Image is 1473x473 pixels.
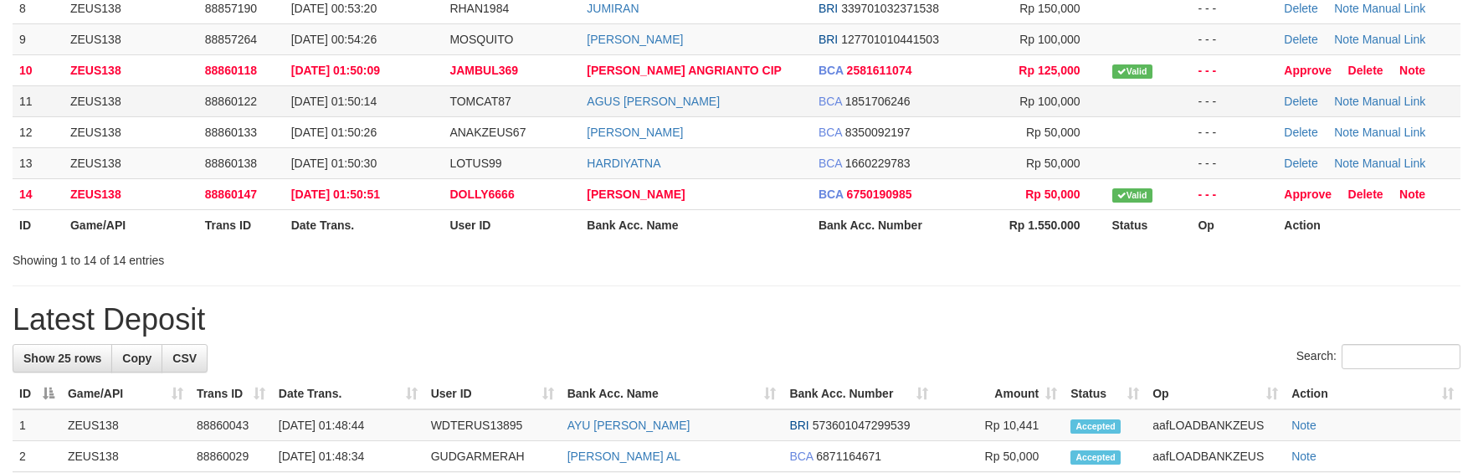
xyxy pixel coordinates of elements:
a: Note [1399,188,1425,201]
td: ZEUS138 [64,116,198,147]
span: BRI [789,419,808,432]
td: aafLOADBANKZEUS [1146,441,1285,472]
a: Approve [1284,64,1332,77]
a: [PERSON_NAME] AL [567,450,680,463]
td: 14 [13,178,64,209]
td: - - - [1191,85,1277,116]
span: Copy 8350092197 to clipboard [845,126,911,139]
th: Op: activate to sort column ascending [1146,378,1285,409]
td: 88860043 [190,409,272,441]
a: Note [1399,64,1425,77]
span: Copy 6871164671 to clipboard [816,450,881,463]
span: Copy 127701010441503 to clipboard [841,33,939,46]
a: [PERSON_NAME] [587,188,685,201]
span: BRI [819,33,838,46]
span: 88857190 [205,2,257,15]
span: [DATE] 01:50:26 [291,126,377,139]
span: Accepted [1070,419,1121,434]
td: Rp 10,441 [935,409,1064,441]
span: BCA [819,157,842,170]
span: [DATE] 01:50:30 [291,157,377,170]
span: Copy 573601047299539 to clipboard [813,419,911,432]
td: - - - [1191,23,1277,54]
span: [DATE] 00:53:20 [291,2,377,15]
span: Show 25 rows [23,352,101,365]
span: BRI [819,2,838,15]
th: Date Trans. [285,209,444,240]
td: GUDGARMERAH [424,441,561,472]
span: BCA [819,95,842,108]
span: Rp 50,000 [1026,126,1080,139]
th: Trans ID [198,209,285,240]
th: Rp 1.550.000 [971,209,1106,240]
span: Rp 150,000 [1019,2,1080,15]
td: ZEUS138 [61,441,190,472]
th: Bank Acc. Number: activate to sort column ascending [783,378,935,409]
span: [DATE] 01:50:14 [291,95,377,108]
th: User ID [443,209,580,240]
td: 11 [13,85,64,116]
th: Action: activate to sort column ascending [1285,378,1460,409]
td: WDTERUS13895 [424,409,561,441]
th: Game/API [64,209,198,240]
span: Copy 6750190985 to clipboard [847,188,912,201]
span: Copy 1660229783 to clipboard [845,157,911,170]
a: Manual Link [1363,2,1426,15]
td: - - - [1191,116,1277,147]
a: Delete [1284,33,1317,46]
td: ZEUS138 [64,147,198,178]
td: 12 [13,116,64,147]
a: Delete [1348,188,1383,201]
td: Rp 50,000 [935,441,1064,472]
span: [DATE] 00:54:26 [291,33,377,46]
a: Note [1334,126,1359,139]
span: MOSQUITO [449,33,513,46]
td: - - - [1191,54,1277,85]
th: Bank Acc. Number [812,209,971,240]
th: User ID: activate to sort column ascending [424,378,561,409]
a: Delete [1284,157,1317,170]
span: Rp 100,000 [1019,95,1080,108]
a: Delete [1284,126,1317,139]
span: Valid transaction [1112,188,1152,203]
div: Showing 1 to 14 of 14 entries [13,245,601,269]
span: BCA [819,188,844,201]
span: TOMCAT87 [449,95,511,108]
label: Search: [1296,344,1460,369]
a: Note [1291,419,1316,432]
a: Manual Link [1363,157,1426,170]
th: Amount: activate to sort column ascending [935,378,1064,409]
td: 1 [13,409,61,441]
span: Valid transaction [1112,64,1152,79]
span: [DATE] 01:50:51 [291,188,380,201]
span: 88857264 [205,33,257,46]
th: Bank Acc. Name: activate to sort column ascending [561,378,783,409]
td: aafLOADBANKZEUS [1146,409,1285,441]
span: DOLLY6666 [449,188,514,201]
th: Date Trans.: activate to sort column ascending [272,378,424,409]
a: Delete [1348,64,1383,77]
span: ANAKZEUS67 [449,126,526,139]
span: LOTUS99 [449,157,501,170]
a: Note [1334,33,1359,46]
h1: Latest Deposit [13,303,1460,337]
th: Status: activate to sort column ascending [1064,378,1146,409]
span: Rp 125,000 [1019,64,1080,77]
span: 88860138 [205,157,257,170]
th: Status [1106,209,1192,240]
input: Search: [1342,344,1460,369]
span: Rp 50,000 [1026,157,1080,170]
td: 13 [13,147,64,178]
td: ZEUS138 [61,409,190,441]
a: Delete [1284,2,1317,15]
span: Rp 100,000 [1019,33,1080,46]
td: [DATE] 01:48:44 [272,409,424,441]
th: Action [1277,209,1460,240]
span: Copy 1851706246 to clipboard [845,95,911,108]
td: 9 [13,23,64,54]
span: BCA [819,64,844,77]
span: 88860133 [205,126,257,139]
a: [PERSON_NAME] ANGRIANTO CIP [587,64,782,77]
a: HARDIYATNA [587,157,660,170]
a: Manual Link [1363,126,1426,139]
